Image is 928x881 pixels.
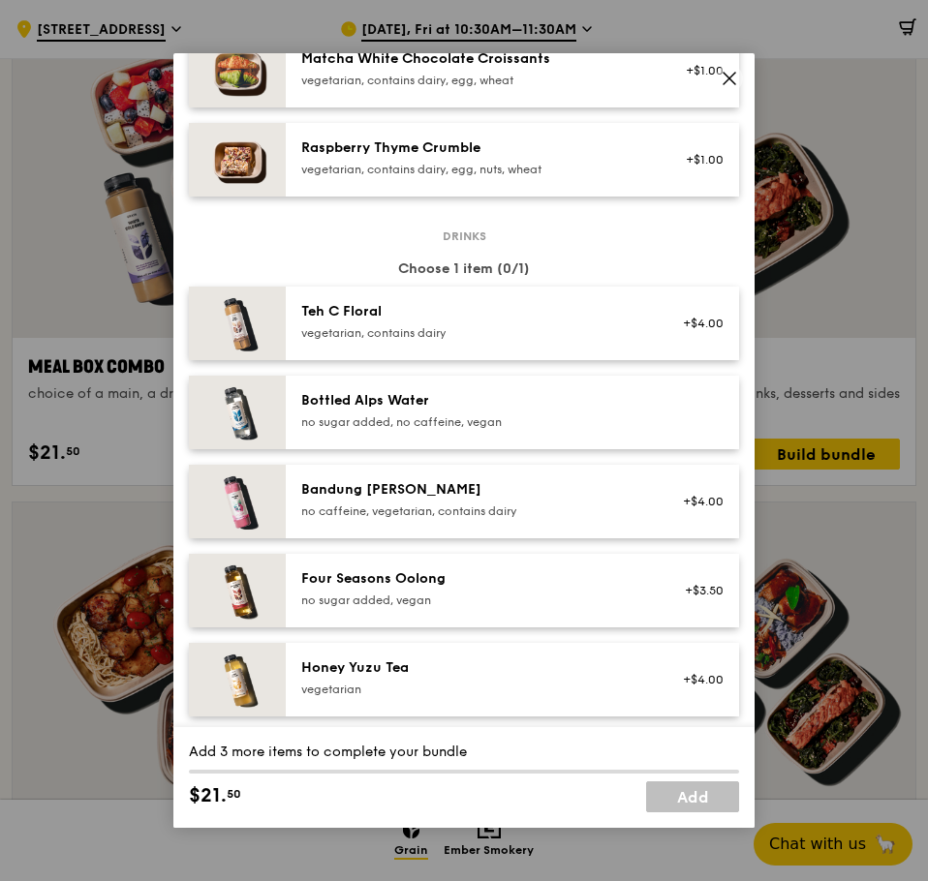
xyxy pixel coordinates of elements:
[301,162,649,177] div: vegetarian, contains dairy, egg, nuts, wheat
[189,287,286,360] img: daily_normal_HORZ-teh-c-floral.jpg
[189,554,286,627] img: daily_normal_HORZ-four-seasons-oolong.jpg
[301,592,649,608] div: no sugar added, vegan
[301,414,649,430] div: no sugar added, no caffeine, vegan
[301,49,649,69] div: Matcha White Chocolate Croissants
[301,302,649,321] div: Teh C Floral
[189,743,739,762] div: Add 3 more items to complete your bundle
[672,316,724,331] div: +$4.00
[301,391,649,410] div: Bottled Alps Water
[672,672,724,687] div: +$4.00
[189,465,286,538] img: daily_normal_HORZ-bandung-gao.jpg
[672,494,724,509] div: +$4.00
[189,376,286,449] img: daily_normal_HORZ-bottled-alps-water.jpg
[301,658,649,678] div: Honey Yuzu Tea
[435,228,494,244] span: Drinks
[189,781,227,810] span: $21.
[646,781,739,812] a: Add
[189,123,286,197] img: daily_normal_Raspberry_Thyme_Crumble__Horizontal_.jpg
[227,786,241,802] span: 50
[189,259,739,279] div: Choose 1 item (0/1)
[301,480,649,500] div: Bandung [PERSON_NAME]
[301,138,649,158] div: Raspberry Thyme Crumble
[301,503,649,519] div: no caffeine, vegetarian, contains dairy
[301,325,649,341] div: vegetarian, contains dairy
[301,682,649,697] div: vegetarian
[189,34,286,107] img: daily_normal_Matcha_White_Chocolate_Croissants-HORZ.jpg
[672,152,724,167] div: +$1.00
[672,583,724,598] div: +$3.50
[301,73,649,88] div: vegetarian, contains dairy, egg, wheat
[301,569,649,589] div: Four Seasons Oolong
[189,643,286,716] img: daily_normal_honey-yuzu-tea.jpg
[672,63,724,78] div: +$1.00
